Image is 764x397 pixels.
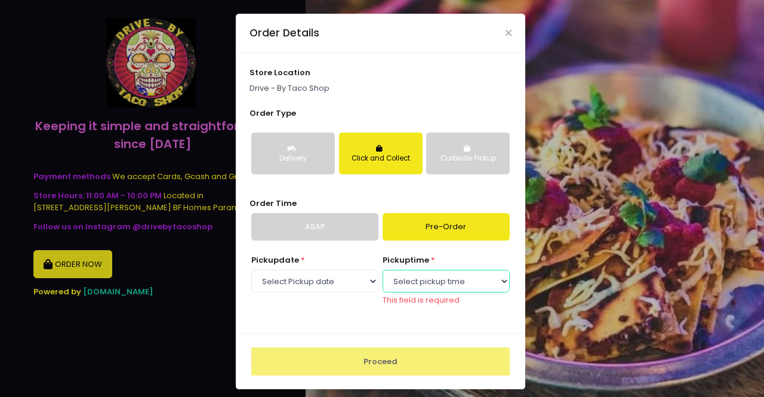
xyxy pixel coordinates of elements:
[249,25,319,41] div: Order Details
[249,198,297,209] span: Order Time
[383,294,510,306] div: This field is required
[251,213,378,241] a: ASAP
[347,153,414,164] div: Click and Collect
[251,347,510,376] button: Proceed
[383,213,510,241] a: Pre-Order
[383,254,429,266] span: pickup time
[249,82,512,94] p: Drive - By Taco Shop
[260,153,326,164] div: Delivery
[339,133,423,174] button: Click and Collect
[506,30,512,36] button: Close
[251,254,299,266] span: Pickup date
[251,133,335,174] button: Delivery
[249,107,296,119] span: Order Type
[249,67,310,78] span: store location
[435,153,501,164] div: Curbside Pickup
[426,133,510,174] button: Curbside Pickup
